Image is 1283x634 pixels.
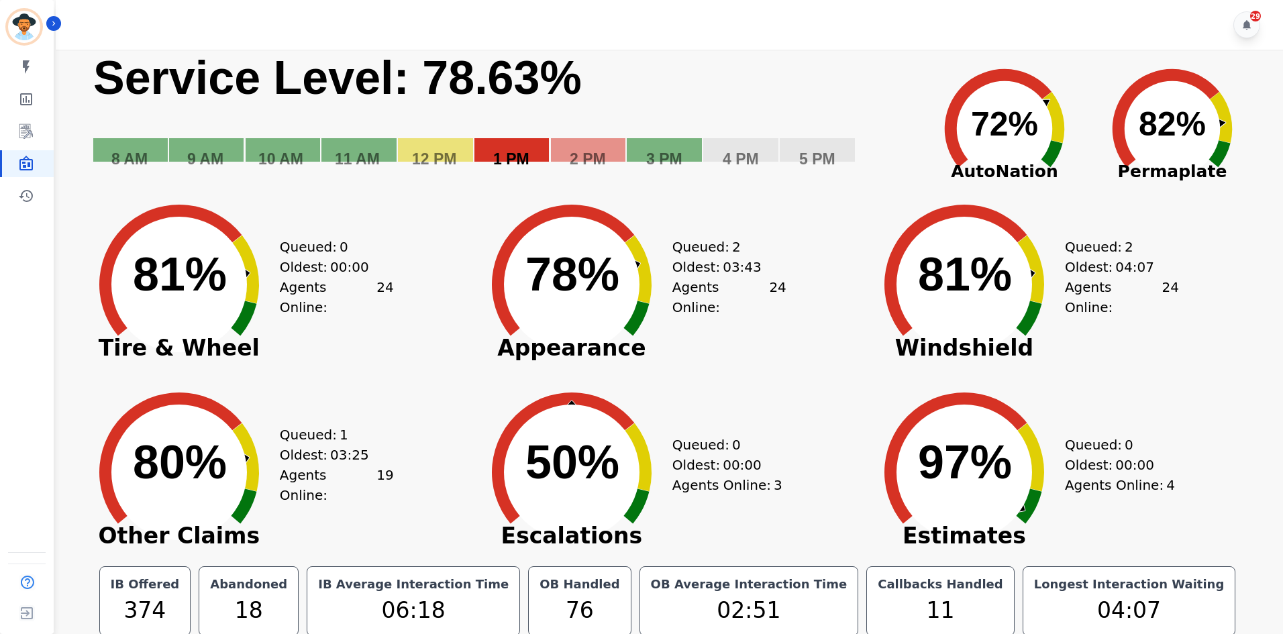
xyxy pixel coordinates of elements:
span: Other Claims [79,529,280,543]
div: Agents Online: [672,277,786,317]
span: 24 [769,277,786,317]
div: IB Average Interaction Time [315,575,511,594]
span: 0 [340,237,348,257]
div: OB Average Interaction Time [648,575,850,594]
div: Abandoned [207,575,290,594]
text: 81% [133,248,227,301]
span: 19 [376,465,393,505]
span: Windshield [864,341,1065,355]
div: Oldest: [672,455,773,475]
span: 00:00 [723,455,762,475]
span: 00:00 [330,257,369,277]
div: Oldest: [280,257,380,277]
div: 76 [537,594,622,627]
div: Queued: [1065,435,1166,455]
div: Oldest: [1065,455,1166,475]
div: 11 [875,594,1006,627]
text: 82% [1139,105,1206,143]
text: 4 PM [723,150,759,168]
span: 24 [1162,277,1178,317]
text: 72% [971,105,1038,143]
span: 3 [774,475,782,495]
div: Queued: [672,237,773,257]
span: 2 [732,237,741,257]
img: Bordered avatar [8,11,40,43]
text: 97% [918,436,1012,488]
div: Oldest: [280,445,380,465]
div: Longest Interaction Waiting [1031,575,1227,594]
text: 9 AM [187,150,223,168]
div: Agents Online: [1065,475,1179,495]
div: Agents Online: [280,277,394,317]
span: AutoNation [921,159,1088,184]
div: 29 [1250,11,1261,21]
div: 18 [207,594,290,627]
text: 80% [133,436,227,488]
div: Oldest: [672,257,773,277]
text: Service Level: 78.63% [93,52,582,104]
text: 5 PM [799,150,835,168]
span: 04:07 [1115,257,1154,277]
text: 81% [918,248,1012,301]
div: Agents Online: [1065,277,1179,317]
text: 8 AM [111,150,148,168]
span: Permaplate [1088,159,1256,184]
div: 02:51 [648,594,850,627]
span: 24 [376,277,393,317]
div: Queued: [280,237,380,257]
span: Appearance [471,341,672,355]
span: Estimates [864,529,1065,543]
div: Queued: [1065,237,1166,257]
span: 00:00 [1115,455,1154,475]
span: 03:43 [723,257,762,277]
div: 04:07 [1031,594,1227,627]
div: IB Offered [108,575,183,594]
div: 06:18 [315,594,511,627]
div: Oldest: [1065,257,1166,277]
span: Tire & Wheel [79,341,280,355]
div: Callbacks Handled [875,575,1006,594]
span: Escalations [471,529,672,543]
span: 0 [732,435,741,455]
div: 374 [108,594,183,627]
span: 0 [1125,435,1133,455]
text: 50% [525,436,619,488]
span: 2 [1125,237,1133,257]
text: 11 AM [335,150,380,168]
span: 1 [340,425,348,445]
div: Queued: [280,425,380,445]
div: Agents Online: [672,475,786,495]
text: 10 AM [258,150,303,168]
div: Agents Online: [280,465,394,505]
span: 03:25 [330,445,369,465]
text: 2 PM [570,150,606,168]
span: 4 [1166,475,1175,495]
div: Queued: [672,435,773,455]
div: OB Handled [537,575,622,594]
text: 12 PM [412,150,456,168]
text: 1 PM [493,150,529,168]
svg: Service Level: 0% [92,50,918,187]
text: 78% [525,248,619,301]
text: 3 PM [646,150,682,168]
